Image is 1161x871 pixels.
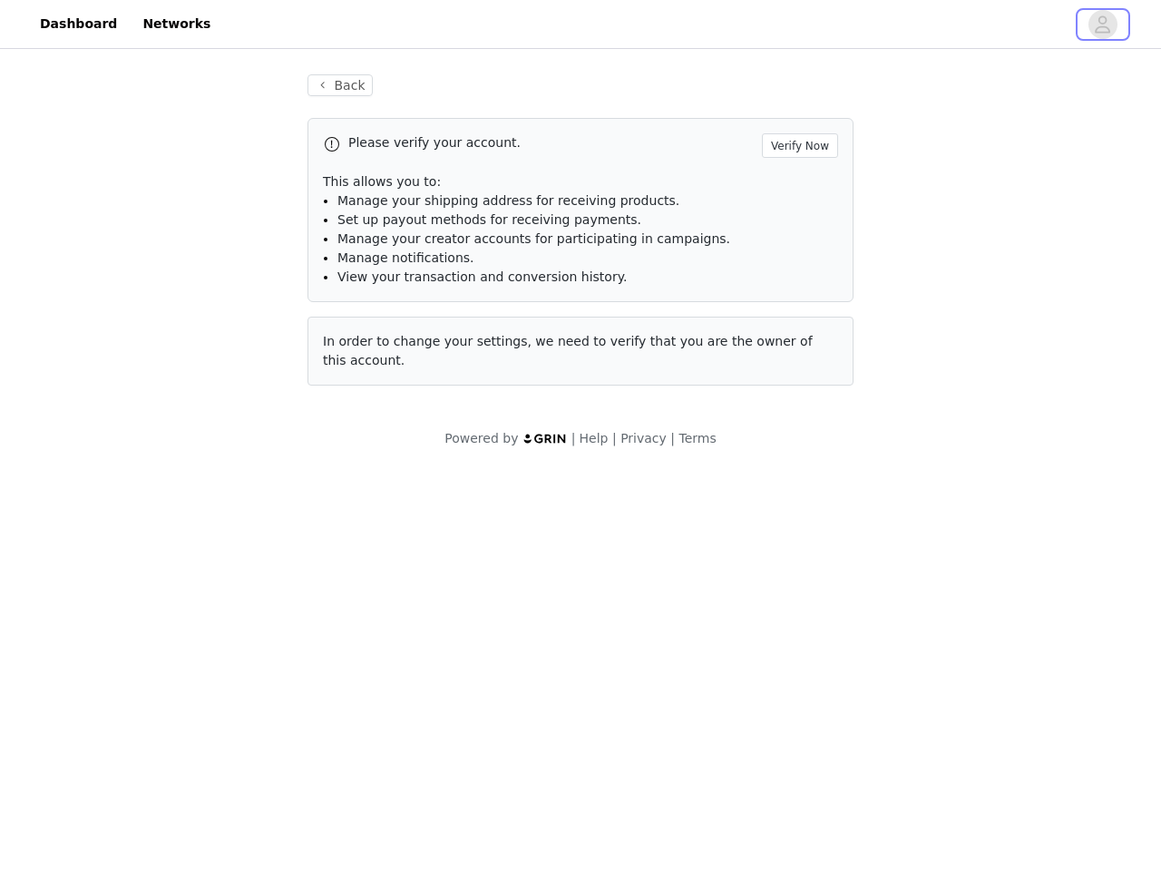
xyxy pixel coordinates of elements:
button: Back [307,74,373,96]
span: Set up payout methods for receiving payments. [337,212,641,227]
button: Verify Now [762,133,838,158]
span: | [612,431,617,445]
span: Manage notifications. [337,250,474,265]
a: Help [580,431,609,445]
a: Networks [132,4,221,44]
span: In order to change your settings, we need to verify that you are the owner of this account. [323,334,813,367]
span: | [670,431,675,445]
a: Privacy [620,431,667,445]
img: logo [522,433,568,445]
a: Dashboard [29,4,128,44]
p: This allows you to: [323,172,838,191]
span: View your transaction and conversion history. [337,269,627,284]
a: Terms [678,431,716,445]
div: avatar [1094,10,1111,39]
span: Manage your shipping address for receiving products. [337,193,679,208]
span: | [571,431,576,445]
span: Powered by [444,431,518,445]
span: Manage your creator accounts for participating in campaigns. [337,231,730,246]
p: Please verify your account. [348,133,755,152]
